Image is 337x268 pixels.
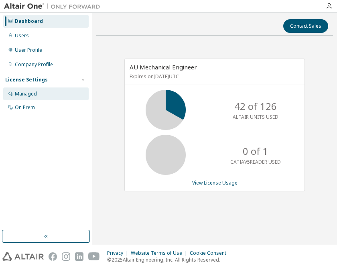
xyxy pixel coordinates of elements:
[15,18,43,24] div: Dashboard
[107,256,231,263] p: © 2025 Altair Engineering, Inc. All Rights Reserved.
[107,250,131,256] div: Privacy
[283,19,328,33] button: Contact Sales
[192,179,238,186] a: View License Usage
[88,252,100,261] img: youtube.svg
[243,144,268,158] p: 0 of 1
[15,104,35,111] div: On Prem
[190,250,231,256] div: Cookie Consent
[62,252,70,261] img: instagram.svg
[5,77,48,83] div: License Settings
[15,91,37,97] div: Managed
[230,158,281,165] p: CATIAV5READER USED
[15,47,42,53] div: User Profile
[2,252,44,261] img: altair_logo.svg
[130,73,298,80] p: Expires on [DATE] UTC
[75,252,83,261] img: linkedin.svg
[234,99,277,113] p: 42 of 126
[4,2,104,10] img: Altair One
[49,252,57,261] img: facebook.svg
[15,32,29,39] div: Users
[130,63,197,71] span: AU Mechanical Engineer
[131,250,190,256] div: Website Terms of Use
[233,114,278,120] p: ALTAIR UNITS USED
[15,61,53,68] div: Company Profile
